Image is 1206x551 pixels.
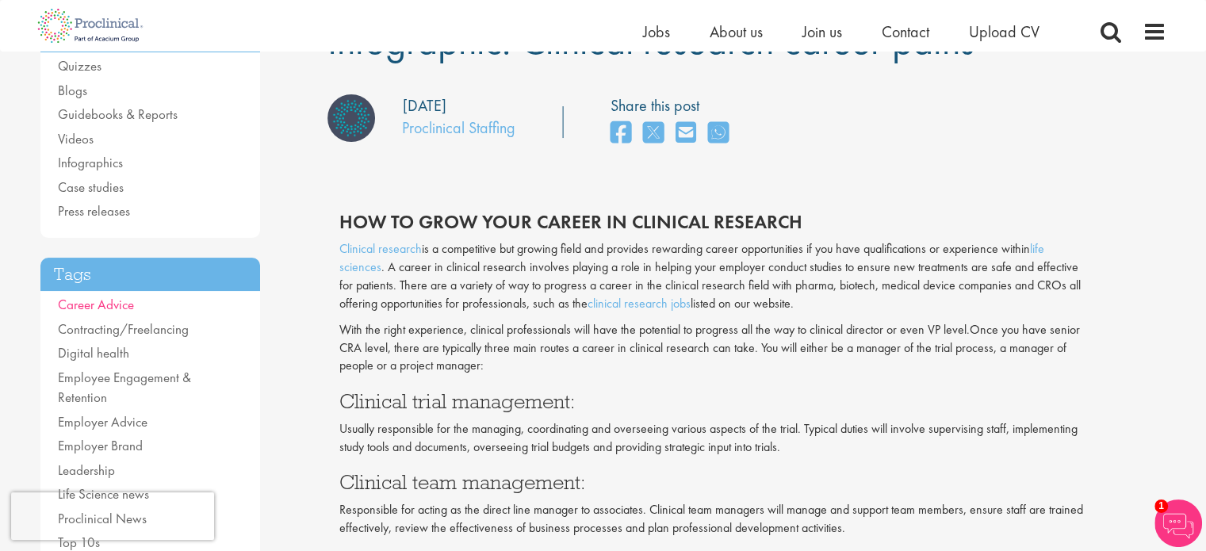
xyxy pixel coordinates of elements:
[882,21,929,42] a: Contact
[339,212,1084,232] h2: How to grow your career in clinical research
[58,202,130,220] a: Press releases
[339,240,422,257] a: Clinical research
[710,21,763,42] a: About us
[58,344,129,362] a: Digital health
[58,461,115,479] a: Leadership
[58,485,149,503] a: Life Science news
[969,21,1039,42] a: Upload CV
[611,117,631,151] a: share on facebook
[339,391,1084,411] h3: Clinical trial management:
[327,94,375,142] img: Proclinical Staffing
[58,57,101,75] a: Quizzes
[58,296,134,313] a: Career Advice
[58,437,143,454] a: Employer Brand
[58,154,123,171] a: Infographics
[643,117,664,151] a: share on twitter
[11,492,214,540] iframe: reCAPTCHA
[40,258,261,292] h3: Tags
[58,130,94,147] a: Videos
[588,295,691,312] a: clinical research jobs
[339,240,1084,312] p: is a competitive but growing field and provides rewarding career opportunities if you have qualif...
[58,82,87,99] a: Blogs
[58,369,191,407] a: Employee Engagement & Retention
[708,117,729,151] a: share on whats app
[58,320,189,338] a: Contracting/Freelancing
[58,413,147,430] a: Employer Advice
[339,472,1084,492] h3: Clinical team management:
[643,21,670,42] a: Jobs
[403,94,446,117] div: [DATE]
[339,321,1080,374] span: Once you have senior CRA level, there are typically three main routes a career in clinical resear...
[339,420,1084,457] p: Usually responsible for the managing, coordinating and overseeing various aspects of the trial. T...
[339,321,1084,376] p: With the right experience, clinical professionals will have the potential to progress all the way...
[339,240,1044,275] a: life sciences
[802,21,842,42] a: Join us
[339,501,1084,538] p: Responsible for acting as the direct line manager to associates. Clinical team managers will mana...
[676,117,696,151] a: share on email
[611,94,737,117] label: Share this post
[1154,499,1168,513] span: 1
[1154,499,1202,547] img: Chatbot
[58,534,100,551] a: Top 10s
[58,105,178,123] a: Guidebooks & Reports
[58,178,124,196] a: Case studies
[402,117,515,138] a: Proclinical Staffing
